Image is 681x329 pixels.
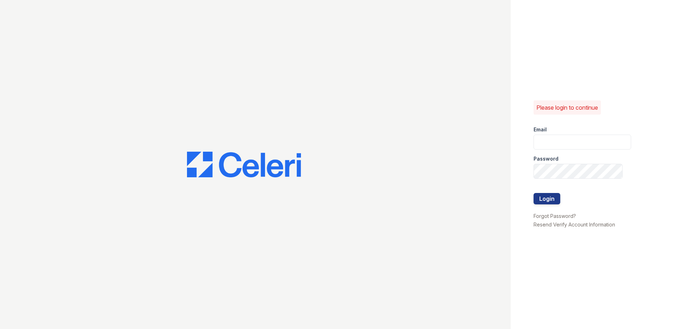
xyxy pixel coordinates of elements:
a: Resend Verify Account Information [534,221,615,228]
img: CE_Logo_Blue-a8612792a0a2168367f1c8372b55b34899dd931a85d93a1a3d3e32e68fde9ad4.png [187,152,301,177]
label: Password [534,155,558,162]
a: Forgot Password? [534,213,576,219]
button: Login [534,193,560,204]
p: Please login to continue [536,103,598,112]
label: Email [534,126,547,133]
